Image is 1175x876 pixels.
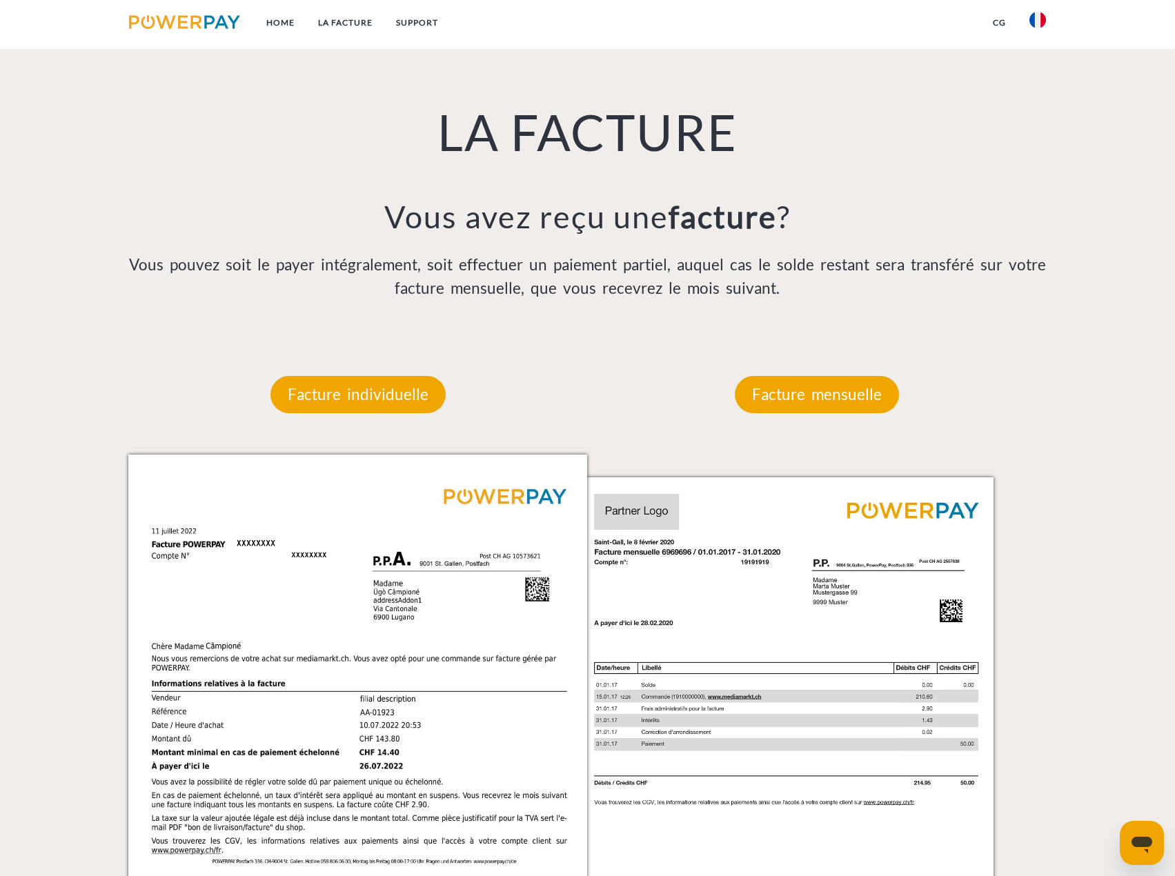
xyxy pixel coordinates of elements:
p: Vous pouvez soit le payer intégralement, soit effectuer un paiement partiel, auquel cas le solde ... [128,253,1046,300]
a: LA FACTURE [306,10,384,35]
iframe: Bouton de lancement de la fenêtre de messagerie [1120,821,1164,865]
img: logo-powerpay.svg [129,15,240,29]
img: fr [1029,12,1046,28]
a: CG [981,10,1018,35]
h1: LA FACTURE [128,101,1046,163]
h3: Vous avez reçu une ? [128,197,1046,236]
p: Facture individuelle [270,376,446,413]
a: Support [384,10,450,35]
a: Home [255,10,306,35]
p: Facture mensuelle [735,376,899,413]
b: facture [669,198,777,235]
